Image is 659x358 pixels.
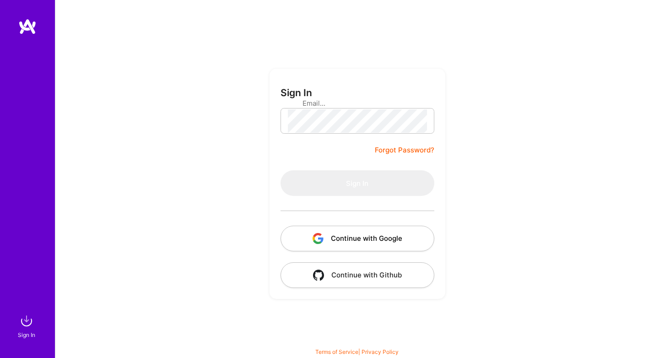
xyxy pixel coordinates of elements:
img: icon [313,270,324,281]
a: sign inSign In [19,312,36,340]
span: | [315,348,399,355]
div: © 2025 ATeams Inc., All rights reserved. [55,331,659,353]
button: Sign In [281,170,434,196]
a: Terms of Service [315,348,358,355]
img: sign in [17,312,36,330]
button: Continue with Google [281,226,434,251]
h3: Sign In [281,87,312,98]
a: Privacy Policy [362,348,399,355]
div: Sign In [18,330,35,340]
img: icon [313,233,324,244]
input: Email... [302,92,412,115]
a: Forgot Password? [375,145,434,156]
button: Continue with Github [281,262,434,288]
img: logo [18,18,37,35]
